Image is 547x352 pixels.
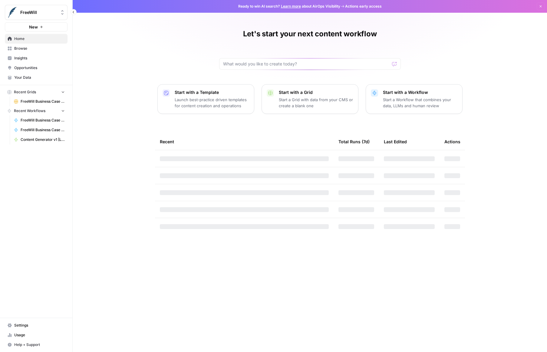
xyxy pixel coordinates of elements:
[5,320,68,330] a: Settings
[7,7,18,18] img: FreeWill Logo
[14,89,36,95] span: Recent Grids
[21,137,65,142] span: Content Generator v1 [LIVE]
[279,97,353,109] p: Start a Grid with data from your CMS or create a blank one
[366,84,463,114] button: Start with a WorkflowStart a Workflow that combines your data, LLMs and human review
[14,46,65,51] span: Browse
[14,75,65,80] span: Your Data
[175,97,249,109] p: Launch best-practice driven templates for content creation and operations
[5,330,68,340] a: Usage
[5,88,68,97] button: Recent Grids
[338,133,370,150] div: Total Runs (7d)
[5,22,68,32] button: New
[5,63,68,73] a: Opportunities
[175,89,249,95] p: Start with a Template
[383,97,457,109] p: Start a Workflow that combines your data, LLMs and human review
[14,323,65,328] span: Settings
[21,127,65,133] span: FreeWill Business Case Generator v3 [[PERSON_NAME] Editing]
[5,34,68,44] a: Home
[29,24,38,30] span: New
[238,4,340,9] span: Ready to win AI search? about AirOps Visibility
[14,332,65,338] span: Usage
[160,133,329,150] div: Recent
[383,89,457,95] p: Start with a Workflow
[11,125,68,135] a: FreeWill Business Case Generator v3 [[PERSON_NAME] Editing]
[14,342,65,347] span: Help + Support
[5,340,68,350] button: Help + Support
[11,135,68,144] a: Content Generator v1 [LIVE]
[5,73,68,82] a: Your Data
[223,61,390,67] input: What would you like to create today?
[5,53,68,63] a: Insights
[279,89,353,95] p: Start with a Grid
[262,84,358,114] button: Start with a GridStart a Grid with data from your CMS or create a blank one
[11,115,68,125] a: FreeWill Business Case Generator v2
[11,97,68,106] a: FreeWill Business Case Generator v2 Grid
[20,9,57,15] span: FreeWill
[5,5,68,20] button: Workspace: FreeWill
[21,118,65,123] span: FreeWill Business Case Generator v2
[5,44,68,53] a: Browse
[14,55,65,61] span: Insights
[345,4,382,9] span: Actions early access
[281,4,301,8] a: Learn more
[14,65,65,71] span: Opportunities
[157,84,254,114] button: Start with a TemplateLaunch best-practice driven templates for content creation and operations
[14,108,45,114] span: Recent Workflows
[14,36,65,42] span: Home
[5,106,68,115] button: Recent Workflows
[444,133,460,150] div: Actions
[384,133,407,150] div: Last Edited
[243,29,377,39] h1: Let's start your next content workflow
[21,99,65,104] span: FreeWill Business Case Generator v2 Grid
